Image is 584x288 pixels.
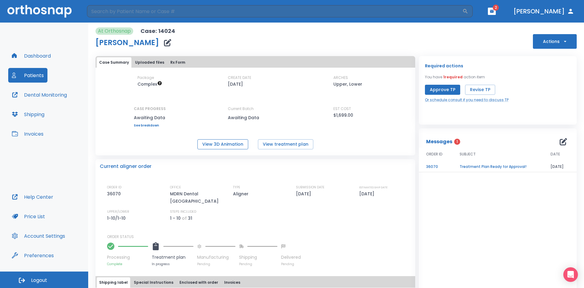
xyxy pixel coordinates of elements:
span: SUBJECT [460,151,476,157]
p: In progress [152,262,193,266]
button: Revise TP [465,85,495,95]
h1: [PERSON_NAME] [96,39,159,46]
span: 2 [493,5,499,11]
p: 1-10/1-10 [107,215,128,222]
button: Actions [533,34,577,49]
p: ORDER STATUS [107,234,411,240]
button: Rx Form [168,57,188,68]
p: Processing [107,254,148,261]
button: View treatment plan [258,139,313,149]
div: tabs [97,57,414,68]
span: 1 [454,139,460,145]
p: STEPS INCLUDED [170,209,196,215]
p: Package [137,75,154,80]
p: Required actions [425,62,463,69]
p: [DATE] [359,190,377,197]
div: Open Intercom Messenger [563,267,578,282]
p: 31 [188,215,192,222]
div: tabs [97,277,414,288]
p: UPPER/LOWER [107,209,129,215]
p: Delivered [281,254,301,261]
img: Orthosnap [7,5,72,17]
p: Pending [281,262,301,266]
p: $1,699.00 [333,112,353,119]
p: OFFICE [170,185,181,190]
span: Logout [31,277,47,284]
button: Special Instructions [131,277,176,288]
button: Dashboard [8,48,54,63]
td: 36070 [419,162,452,172]
p: ARCHES [333,75,348,80]
a: See breakdown [134,124,166,127]
span: DATE [551,151,560,157]
p: Manufacturing [197,254,235,261]
button: Case Summary [97,57,131,68]
button: Invoices [8,126,47,141]
input: Search by Patient Name or Case # [87,5,462,17]
p: At Orthosnap [98,27,131,35]
p: Case: 14024 [141,27,175,35]
p: TYPE [233,185,240,190]
td: Treatment Plan Ready for Approval! [452,162,543,172]
button: Uploaded files [133,57,167,68]
p: 1 - 10 [170,215,181,222]
p: SUBMISSION DATE [296,185,325,190]
p: CASE PROGRESS [134,106,166,112]
p: EST COST [333,106,351,112]
button: Approve TP [425,85,460,95]
p: Treatment plan [152,254,193,261]
p: of [182,215,187,222]
span: ORDER ID [426,151,443,157]
button: View 3D Animation [197,139,248,149]
p: ESTIMATED SHIP DATE [359,185,388,190]
p: ORDER ID [107,185,121,190]
td: [DATE] [543,162,577,172]
button: Enclosed with order [177,277,221,288]
span: Up to 50 Steps (100 aligners) [137,81,162,87]
p: Awaiting Data [228,114,283,121]
a: Or schedule consult if you need to discuss TP [425,97,509,103]
button: Price List [8,209,49,224]
p: [DATE] [228,80,243,88]
button: Shipping label [97,277,130,288]
div: Tooltip anchor [53,253,58,258]
p: Pending [239,262,277,266]
button: Invoices [222,277,243,288]
p: Upper, Lower [333,80,362,88]
button: Patients [8,68,47,83]
p: Complete [107,262,148,266]
button: Preferences [8,248,57,263]
p: MDRN Dental [GEOGRAPHIC_DATA] [170,190,222,205]
p: Current Batch [228,106,283,112]
button: Account Settings [8,229,69,243]
p: Current aligner order [100,163,151,170]
p: CREATE DATE [228,75,251,80]
p: Aligner [233,190,251,197]
button: [PERSON_NAME] [511,6,577,17]
p: Pending [197,262,235,266]
span: 1 required [443,74,463,80]
p: Shipping [239,254,277,261]
button: Help Center [8,190,57,204]
p: [DATE] [296,190,313,197]
p: Messages [426,138,452,145]
p: 36070 [107,190,123,197]
button: Shipping [8,107,48,122]
button: Dental Monitoring [8,87,71,102]
p: You have action item [425,74,485,80]
p: Awaiting Data [134,114,166,121]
